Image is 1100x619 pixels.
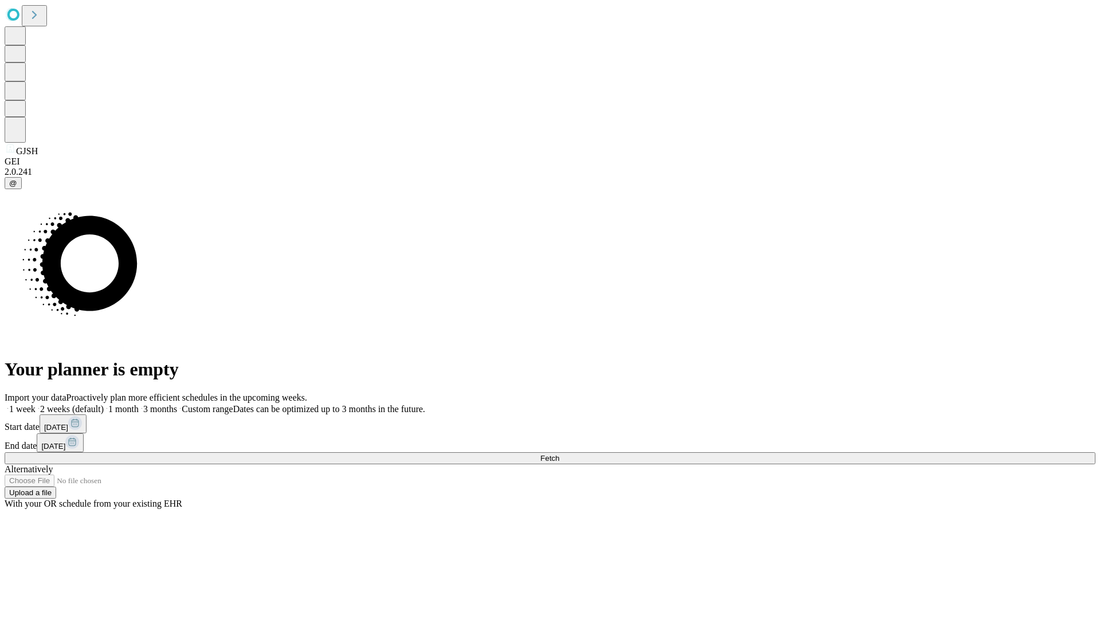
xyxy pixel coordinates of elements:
button: @ [5,177,22,189]
span: Proactively plan more efficient schedules in the upcoming weeks. [66,393,307,402]
button: [DATE] [40,414,87,433]
div: End date [5,433,1095,452]
span: 3 months [143,404,177,414]
div: Start date [5,414,1095,433]
span: 1 month [108,404,139,414]
span: With your OR schedule from your existing EHR [5,499,182,508]
h1: Your planner is empty [5,359,1095,380]
span: [DATE] [41,442,65,450]
button: Fetch [5,452,1095,464]
span: Fetch [540,454,559,463]
div: GEI [5,156,1095,167]
span: 1 week [9,404,36,414]
button: Upload a file [5,487,56,499]
span: GJSH [16,146,38,156]
div: 2.0.241 [5,167,1095,177]
span: Import your data [5,393,66,402]
span: @ [9,179,17,187]
span: Dates can be optimized up to 3 months in the future. [233,404,425,414]
button: [DATE] [37,433,84,452]
span: 2 weeks (default) [40,404,104,414]
span: Custom range [182,404,233,414]
span: Alternatively [5,464,53,474]
span: [DATE] [44,423,68,432]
